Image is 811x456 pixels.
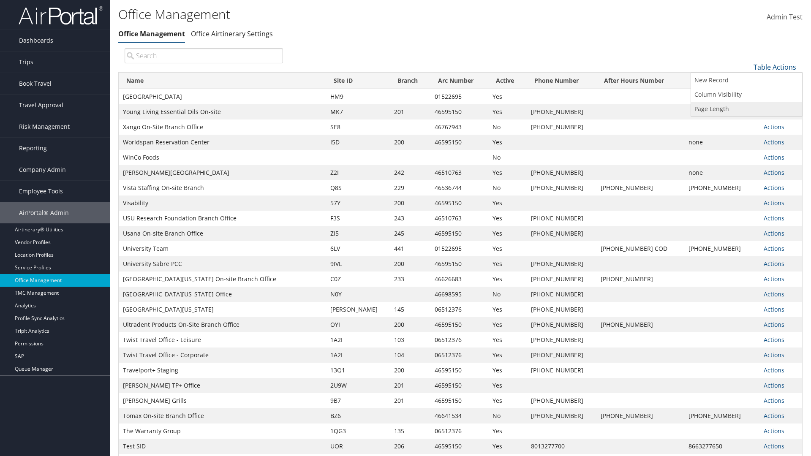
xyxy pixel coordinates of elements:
span: Trips [19,52,33,73]
span: AirPortal® Admin [19,202,69,223]
a: New Record [691,73,802,87]
span: Travel Approval [19,95,63,116]
span: Risk Management [19,116,70,137]
span: Company Admin [19,159,66,180]
span: Book Travel [19,73,52,94]
a: Column Visibility [691,87,802,102]
img: airportal-logo.png [19,5,103,25]
span: Dashboards [19,30,53,51]
a: Page Length [691,102,802,116]
span: Reporting [19,138,47,159]
span: Employee Tools [19,181,63,202]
